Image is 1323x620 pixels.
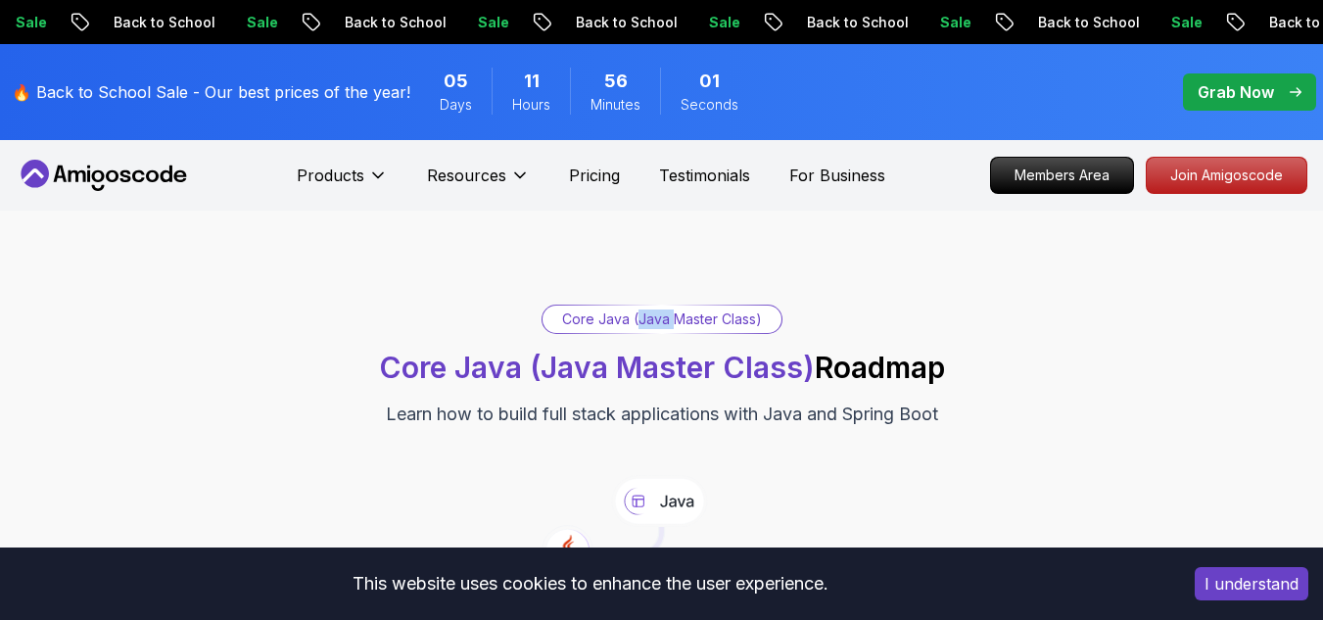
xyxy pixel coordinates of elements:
[560,13,693,32] p: Back to School
[15,562,1165,605] div: This website uses cookies to enhance the user experience.
[427,164,506,187] p: Resources
[1195,567,1308,600] button: Accept cookies
[12,80,410,104] p: 🔥 Back to School Sale - Our best prices of the year!
[604,68,628,95] span: 56 Minutes
[386,401,938,428] p: Learn how to build full stack applications with Java and Spring Boot
[329,13,462,32] p: Back to School
[379,350,815,385] span: Core Java (Java Master Class)
[427,164,530,203] button: Resources
[789,164,885,187] a: For Business
[512,95,550,115] span: Hours
[569,164,620,187] a: Pricing
[1022,13,1156,32] p: Back to School
[991,158,1133,193] p: Members Area
[462,13,525,32] p: Sale
[444,68,468,95] span: 5 Days
[693,13,756,32] p: Sale
[297,164,364,187] p: Products
[440,95,472,115] span: Days
[699,68,720,95] span: 1 Seconds
[379,350,945,385] h1: Roadmap
[1198,80,1274,104] p: Grab Now
[591,95,640,115] span: Minutes
[1146,157,1307,194] a: Join Amigoscode
[231,13,294,32] p: Sale
[1147,158,1306,193] p: Join Amigoscode
[681,95,738,115] span: Seconds
[659,164,750,187] a: Testimonials
[98,13,231,32] p: Back to School
[543,306,781,333] div: Core Java (Java Master Class)
[297,164,388,203] button: Products
[924,13,987,32] p: Sale
[791,13,924,32] p: Back to School
[524,68,540,95] span: 11 Hours
[990,157,1134,194] a: Members Area
[1156,13,1218,32] p: Sale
